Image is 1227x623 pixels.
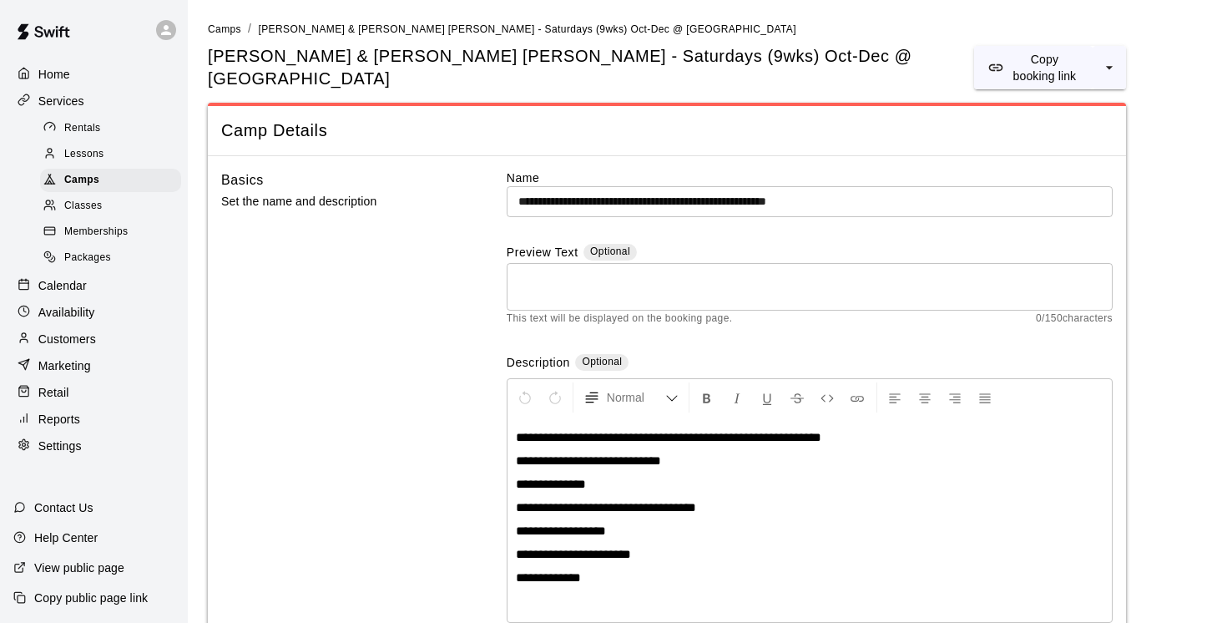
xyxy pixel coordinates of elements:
[40,143,181,166] div: Lessons
[208,23,241,35] span: Camps
[843,382,871,413] button: Insert Link
[40,117,181,140] div: Rentals
[38,384,69,401] p: Retail
[64,146,104,163] span: Lessons
[64,120,101,137] span: Rentals
[34,590,148,606] p: Copy public page link
[40,168,188,194] a: Camps
[783,382,811,413] button: Format Strikethrough
[577,382,685,413] button: Formatting Options
[38,93,84,109] p: Services
[208,22,241,35] a: Camps
[38,331,96,347] p: Customers
[40,246,181,270] div: Packages
[13,353,174,378] a: Marketing
[911,382,939,413] button: Center Align
[221,119,1113,142] span: Camp Details
[590,246,630,257] span: Optional
[34,499,93,516] p: Contact Us
[221,170,264,191] h6: Basics
[974,46,1093,89] button: Copy booking link
[64,172,99,189] span: Camps
[64,198,102,215] span: Classes
[38,66,70,83] p: Home
[258,23,796,35] span: [PERSON_NAME] & [PERSON_NAME] [PERSON_NAME] - Saturdays (9wks) Oct-Dec @ [GEOGRAPHIC_DATA]
[40,220,181,244] div: Memberships
[64,250,111,266] span: Packages
[38,304,95,321] p: Availability
[208,45,974,89] h5: [PERSON_NAME] & [PERSON_NAME] [PERSON_NAME] - Saturdays (9wks) Oct-Dec @ [GEOGRAPHIC_DATA]
[13,327,174,352] a: Customers
[13,380,174,405] a: Retail
[38,438,82,454] p: Settings
[38,357,91,374] p: Marketing
[813,382,841,413] button: Insert Code
[13,273,174,298] a: Calendar
[248,20,251,38] li: /
[40,115,188,141] a: Rentals
[38,277,87,294] p: Calendar
[507,311,733,327] span: This text will be displayed on the booking page.
[511,382,539,413] button: Undo
[507,244,578,263] label: Preview Text
[881,382,909,413] button: Left Align
[1036,311,1113,327] span: 0 / 150 characters
[13,300,174,325] a: Availability
[941,382,969,413] button: Right Align
[13,407,174,432] a: Reports
[507,354,570,373] label: Description
[1093,46,1126,89] button: select merge strategy
[607,389,665,406] span: Normal
[13,89,174,114] a: Services
[40,141,188,167] a: Lessons
[13,62,174,87] a: Home
[40,220,188,246] a: Memberships
[208,20,1207,38] nav: breadcrumb
[38,411,80,428] p: Reports
[1010,51,1079,84] p: Copy booking link
[582,356,622,367] span: Optional
[723,382,751,413] button: Format Italics
[64,224,128,241] span: Memberships
[40,194,188,220] a: Classes
[40,169,181,192] div: Camps
[221,191,453,212] p: Set the name and description
[34,560,124,576] p: View public page
[541,382,569,413] button: Redo
[40,195,181,218] div: Classes
[40,246,188,271] a: Packages
[507,170,1113,186] label: Name
[34,529,98,546] p: Help Center
[974,46,1126,89] div: split button
[693,382,721,413] button: Format Bold
[753,382,781,413] button: Format Underline
[971,382,999,413] button: Justify Align
[13,433,174,458] a: Settings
